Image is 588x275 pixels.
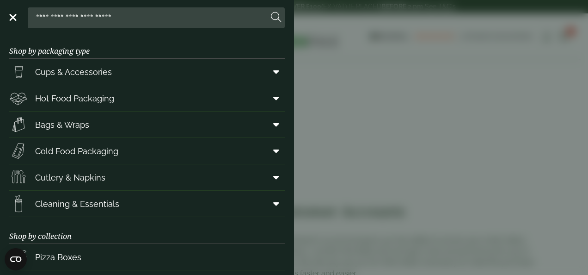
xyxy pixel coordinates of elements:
[9,164,285,190] a: Cutlery & Napkins
[9,112,285,137] a: Bags & Wraps
[35,198,119,210] span: Cleaning & Essentials
[9,85,285,111] a: Hot Food Packaging
[35,92,114,105] span: Hot Food Packaging
[35,119,89,131] span: Bags & Wraps
[9,168,28,187] img: Cutlery.svg
[9,217,285,244] h3: Shop by collection
[35,251,81,263] span: Pizza Boxes
[9,32,285,59] h3: Shop by packaging type
[35,66,112,78] span: Cups & Accessories
[9,191,285,217] a: Cleaning & Essentials
[9,244,285,270] a: Pizza Boxes
[9,59,285,85] a: Cups & Accessories
[5,248,27,270] button: Open CMP widget
[9,89,28,107] img: Deli_box.svg
[35,171,105,184] span: Cutlery & Napkins
[9,194,28,213] img: open-wipe.svg
[9,142,28,160] img: Sandwich_box.svg
[35,145,118,157] span: Cold Food Packaging
[9,115,28,134] img: Paper_carriers.svg
[9,62,28,81] img: PintNhalf_cup.svg
[9,138,285,164] a: Cold Food Packaging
